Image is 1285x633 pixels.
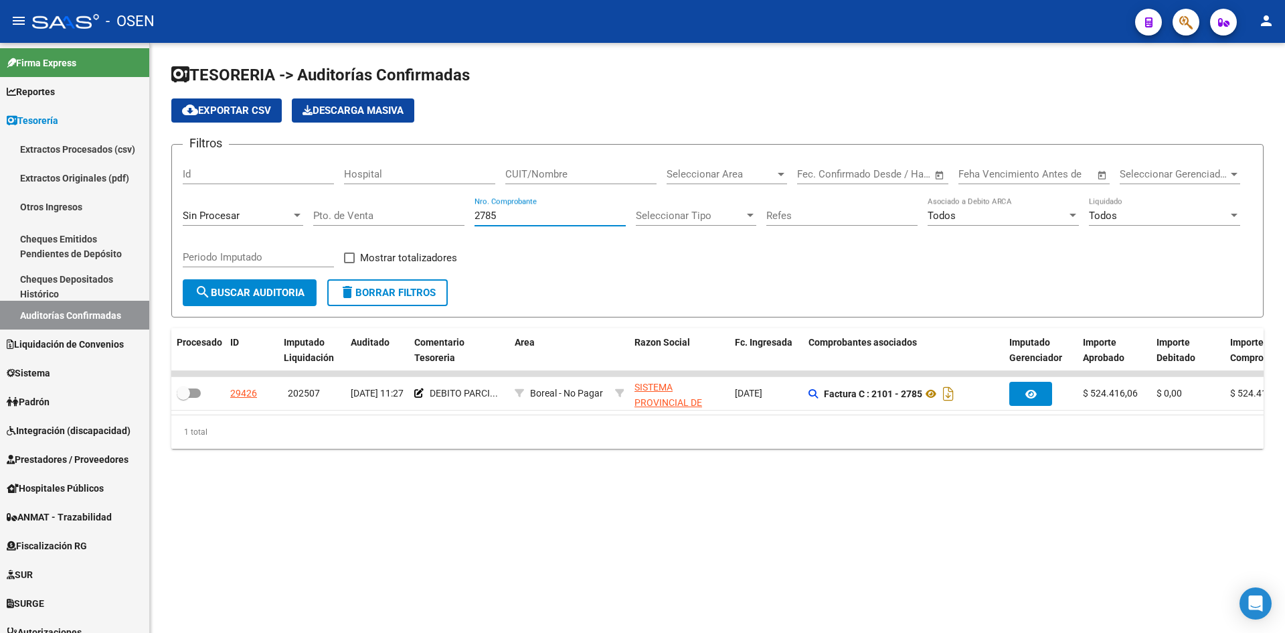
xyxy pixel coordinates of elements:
[11,13,27,29] mat-icon: menu
[636,210,744,222] span: Seleccionar Tipo
[278,328,345,372] datatable-header-cell: Imputado Liquidación
[195,287,305,299] span: Buscar Auditoria
[7,366,50,380] span: Sistema
[634,380,724,408] div: - 30691822849
[1156,337,1195,363] span: Importe Debitado
[292,98,414,123] app-download-masive: Descarga masiva de comprobantes (adjuntos)
[360,250,457,266] span: Mostrar totalizadores
[183,134,229,153] h3: Filtros
[7,56,76,70] span: Firma Express
[183,279,317,306] button: Buscar Auditoria
[7,452,128,467] span: Prestadores / Proveedores
[634,337,690,348] span: Razon Social
[351,337,390,348] span: Auditado
[430,388,498,399] span: DEBITO PARCI...
[1095,167,1110,183] button: Open calendar
[932,167,948,183] button: Open calendar
[1078,328,1151,372] datatable-header-cell: Importe Aprobado
[803,328,1004,372] datatable-header-cell: Comprobantes asociados
[928,210,956,222] span: Todos
[171,66,470,84] span: TESORERIA -> Auditorías Confirmadas
[230,337,239,348] span: ID
[177,337,222,348] span: Procesado
[171,415,1264,449] div: 1 total
[853,168,918,180] input: End date
[284,337,334,363] span: Imputado Liquidación
[634,382,702,423] span: SISTEMA PROVINCIAL DE SALUD
[730,328,803,372] datatable-header-cell: Fc. Ingresada
[808,337,917,348] span: Comprobantes asociados
[345,328,409,372] datatable-header-cell: Auditado
[171,328,225,372] datatable-header-cell: Procesado
[183,210,240,222] span: Sin Procesar
[7,567,33,582] span: SUR
[1151,328,1225,372] datatable-header-cell: Importe Debitado
[735,388,762,399] span: [DATE]
[106,7,155,36] span: - OSEN
[303,104,404,117] span: Descarga Masiva
[195,284,211,300] mat-icon: search
[1083,388,1138,399] span: $ 524.416,06
[1004,328,1078,372] datatable-header-cell: Imputado Gerenciador
[7,395,50,409] span: Padrón
[171,98,282,123] button: Exportar CSV
[1120,168,1228,180] span: Seleccionar Gerenciador
[1089,210,1117,222] span: Todos
[1009,337,1062,363] span: Imputado Gerenciador
[288,388,320,399] span: 202507
[339,287,436,299] span: Borrar Filtros
[1156,388,1182,399] span: $ 0,00
[7,337,124,352] span: Liquidación de Convenios
[7,84,55,99] span: Reportes
[735,337,792,348] span: Fc. Ingresada
[824,389,922,399] strong: Factura C : 2101 - 2785
[1258,13,1274,29] mat-icon: person
[292,98,414,123] button: Descarga Masiva
[414,337,464,363] span: Comentario Tesoreria
[182,104,271,117] span: Exportar CSV
[339,284,355,300] mat-icon: delete
[351,388,404,399] span: [DATE] 11:27
[940,383,957,405] i: Descargar documento
[509,328,610,372] datatable-header-cell: Area
[7,539,87,553] span: Fiscalización RG
[7,510,112,524] span: ANMAT - Trazabilidad
[1230,388,1285,399] span: $ 524.416,06
[409,328,509,372] datatable-header-cell: Comentario Tesoreria
[515,337,535,348] span: Area
[7,423,131,438] span: Integración (discapacidad)
[182,102,198,118] mat-icon: cloud_download
[7,596,44,611] span: SURGE
[230,386,257,401] div: 29426
[667,168,775,180] span: Seleccionar Area
[7,481,104,496] span: Hospitales Públicos
[327,279,448,306] button: Borrar Filtros
[530,388,603,399] span: Boreal - No Pagar
[1083,337,1124,363] span: Importe Aprobado
[7,113,58,128] span: Tesorería
[1239,587,1272,620] div: Open Intercom Messenger
[225,328,278,372] datatable-header-cell: ID
[629,328,730,372] datatable-header-cell: Razon Social
[797,168,841,180] input: Start date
